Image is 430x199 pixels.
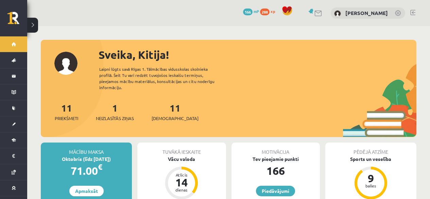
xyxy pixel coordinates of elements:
div: Oktobris (līdz [DATE]) [41,155,132,163]
span: mP [254,9,259,14]
div: 166 [231,163,320,179]
div: Vācu valoda [137,155,226,163]
a: [PERSON_NAME] [345,10,388,16]
a: 166 mP [243,9,259,14]
div: 9 [361,173,381,184]
div: Tuvākā ieskaite [137,143,226,155]
div: dienas [171,188,192,192]
div: Mācību maksa [41,143,132,155]
div: 14 [171,177,192,188]
a: 288 xp [260,9,278,14]
span: Neizlasītās ziņas [96,115,134,122]
a: Rīgas 1. Tālmācības vidusskola [7,12,27,29]
img: Kitija Borkovska [334,10,341,17]
div: Tev pieejamie punkti [231,155,320,163]
span: Priekšmeti [55,115,78,122]
a: Apmaksāt [69,186,104,196]
a: Piedāvājumi [256,186,295,196]
div: Motivācija [231,143,320,155]
div: Laipni lūgts savā Rīgas 1. Tālmācības vidusskolas skolnieka profilā. Šeit Tu vari redzēt tuvojošo... [99,66,226,90]
div: Sveika, Kitija! [99,47,416,63]
div: balles [361,184,381,188]
a: 11Priekšmeti [55,102,78,122]
div: Atlicis [171,173,192,177]
span: € [98,162,102,172]
a: 11[DEMOGRAPHIC_DATA] [152,102,199,122]
div: Pēdējā atzīme [325,143,416,155]
div: Sports un veselība [325,155,416,163]
a: 1Neizlasītās ziņas [96,102,134,122]
div: 71.00 [41,163,132,179]
span: 166 [243,9,253,15]
span: [DEMOGRAPHIC_DATA] [152,115,199,122]
span: xp [271,9,275,14]
span: 288 [260,9,270,15]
